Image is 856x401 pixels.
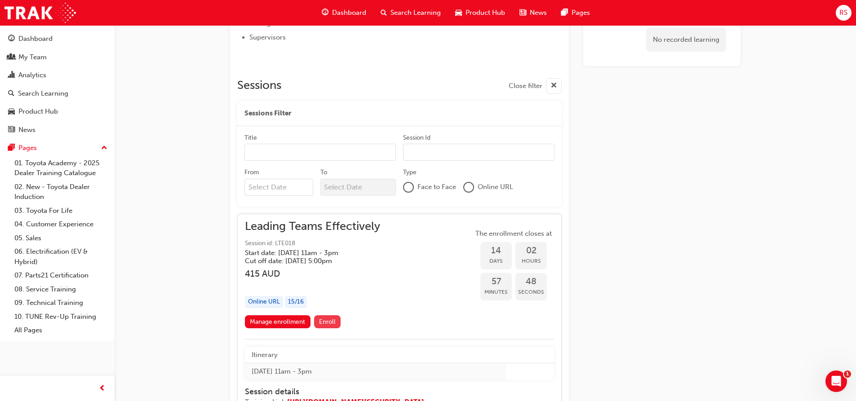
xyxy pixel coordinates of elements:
a: 06. Electrification (EV & Hybrid) [11,245,111,269]
a: guage-iconDashboard [315,4,373,22]
div: Search Learning [18,88,68,99]
span: Online URL [478,182,513,192]
h5: Cut off date: [DATE] 5:00pm [245,257,366,265]
span: chart-icon [8,71,15,79]
span: Days [480,256,512,266]
span: search-icon [8,90,14,98]
button: Pages [4,140,111,156]
span: 48 [515,277,547,287]
span: Supervisors [249,33,286,41]
span: guage-icon [8,35,15,43]
span: pages-icon [8,144,15,152]
button: Close filter [509,78,562,94]
div: To [320,168,327,177]
span: cross-icon [550,80,557,92]
a: 03. Toyota For Life [11,204,111,218]
span: Face to Face [417,182,456,192]
span: Leading Teams Effectively [245,221,380,232]
a: news-iconNews [512,4,554,22]
h3: 415 AUD [245,269,380,279]
span: pages-icon [561,7,568,18]
a: News [4,122,111,138]
div: No recorded learning [646,28,726,52]
td: [DATE] 11am - 3pm [245,363,506,380]
iframe: Intercom live chat [825,370,847,392]
button: Leading Teams EffectivelySession id: LTE018Start date: [DATE] 11am - 3pm Cut off date: [DATE] 5:0... [245,221,554,332]
span: 57 [480,277,512,287]
div: Analytics [18,70,46,80]
span: news-icon [8,126,15,134]
div: From [244,168,259,177]
a: 09. Technical Training [11,296,111,310]
h2: Sessions [237,78,281,94]
th: Itinerary [245,347,506,363]
img: Trak [4,3,76,23]
span: Minutes [480,287,512,297]
a: Dashboard [4,31,111,47]
a: 10. TUNE Rev-Up Training [11,310,111,324]
span: Managers [249,19,280,27]
a: 01. Toyota Academy - 2025 Dealer Training Catalogue [11,156,111,180]
div: Online URL [245,296,283,308]
span: Pages [572,8,590,18]
a: Manage enrollment [245,315,310,328]
a: 05. Sales [11,231,111,245]
div: My Team [18,52,47,62]
div: Session Id [403,133,430,142]
a: Product Hub [4,103,111,120]
span: people-icon [8,53,15,62]
span: car-icon [8,108,15,116]
span: news-icon [519,7,526,18]
span: Sessions Filter [244,108,291,119]
span: Session id: LTE018 [245,238,380,249]
span: up-icon [101,142,107,154]
div: Title [244,133,257,142]
span: RS [839,8,847,18]
div: 15 / 16 [285,296,307,308]
a: 04. Customer Experience [11,217,111,231]
span: 1 [844,370,851,378]
span: Enroll [319,318,336,326]
a: All Pages [11,323,111,337]
button: Enroll [314,315,341,328]
span: Product Hub [466,8,505,18]
button: DashboardMy TeamAnalyticsSearch LearningProduct HubNews [4,29,111,140]
span: Dashboard [332,8,366,18]
h4: Session details [245,387,537,397]
button: RS [836,5,852,21]
span: car-icon [455,7,462,18]
a: Analytics [4,67,111,84]
a: 07. Parts21 Certification [11,269,111,282]
input: Session Id [403,144,554,161]
span: Hours [515,256,547,266]
a: car-iconProduct Hub [448,4,512,22]
a: Search Learning [4,85,111,102]
span: Close filter [509,81,542,91]
a: pages-iconPages [554,4,597,22]
div: Pages [18,143,37,153]
span: Search Learning [390,8,441,18]
input: Title [244,144,396,161]
a: 02. New - Toyota Dealer Induction [11,180,111,204]
span: News [530,8,547,18]
span: Seconds [515,287,547,297]
div: News [18,125,35,135]
span: prev-icon [99,383,106,394]
div: Dashboard [18,34,53,44]
h5: Start date: [DATE] 11am - 3pm [245,249,366,257]
div: Product Hub [18,106,58,117]
span: 02 [515,246,547,256]
a: My Team [4,49,111,66]
span: search-icon [381,7,387,18]
input: To [320,179,396,196]
div: Type [403,168,417,177]
a: search-iconSearch Learning [373,4,448,22]
span: The enrollment closes at [473,229,554,239]
span: guage-icon [322,7,328,18]
a: 08. Service Training [11,282,111,296]
span: 14 [480,246,512,256]
input: From [244,179,313,196]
